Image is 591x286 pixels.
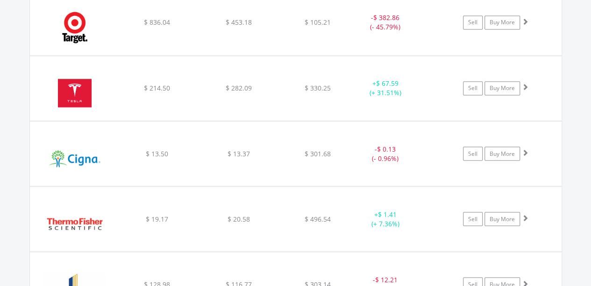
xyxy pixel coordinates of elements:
span: $ 13.50 [145,149,168,158]
a: Sell [463,146,483,160]
span: $ 12.21 [375,275,398,284]
span: $ 382.86 [373,13,399,22]
div: - (- 45.79%) [350,13,421,32]
div: + (+ 31.51%) [350,79,421,98]
span: $ 301.68 [305,149,331,158]
span: $ 496.54 [305,214,331,223]
span: $ 19.17 [145,214,168,223]
span: $ 282.09 [226,84,252,92]
span: $ 836.04 [143,18,170,27]
span: $ 214.50 [143,84,170,92]
span: $ 330.25 [305,84,331,92]
span: $ 67.59 [376,79,399,88]
span: $ 1.41 [378,209,397,218]
span: $ 105.21 [305,18,331,27]
span: $ 0.13 [377,144,396,153]
div: + (+ 7.36%) [350,209,421,228]
a: Sell [463,15,483,29]
a: Sell [463,81,483,95]
span: $ 20.58 [228,214,250,223]
img: EQU.US.TGT.png [35,2,115,52]
a: Buy More [484,15,520,29]
a: Buy More [484,81,520,95]
img: EQU.US.TMO.png [35,198,115,249]
a: Sell [463,212,483,226]
img: EQU.US.TSLA.png [35,68,115,118]
a: Buy More [484,212,520,226]
span: $ 453.18 [226,18,252,27]
div: - (- 0.96%) [350,144,421,163]
img: EQU.US.CI.png [35,133,115,183]
a: Buy More [484,146,520,160]
span: $ 13.37 [228,149,250,158]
